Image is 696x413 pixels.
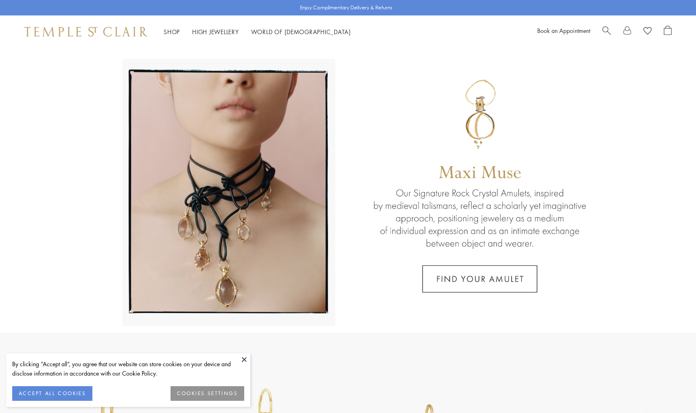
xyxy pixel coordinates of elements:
a: Book an Appointment [537,26,590,35]
iframe: Gorgias live chat messenger [655,375,688,405]
a: View Wishlist [643,26,652,38]
a: World of [DEMOGRAPHIC_DATA]World of [DEMOGRAPHIC_DATA] [251,28,351,36]
nav: Main navigation [164,27,351,37]
a: Search [602,26,611,38]
a: ShopShop [164,28,180,36]
p: Enjoy Complimentary Delivery & Returns [300,4,392,12]
div: By clicking “Accept all”, you agree that our website can store cookies on your device and disclos... [12,359,244,378]
button: COOKIES SETTINGS [171,386,244,401]
a: High JewelleryHigh Jewellery [192,28,239,36]
img: Temple St. Clair [24,27,147,37]
a: Open Shopping Bag [664,26,672,38]
button: ACCEPT ALL COOKIES [12,386,92,401]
